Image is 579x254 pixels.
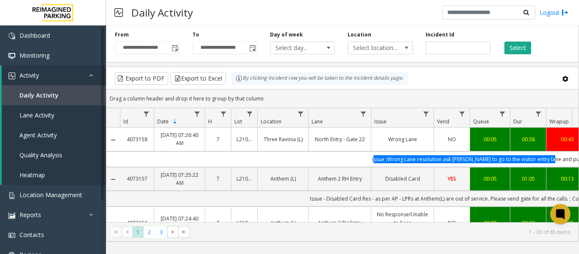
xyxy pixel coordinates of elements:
a: 7 [210,175,226,183]
div: Drag a column header and drop it here to group by that column [106,91,579,106]
span: Daily Activity [19,91,58,99]
a: Anthem (L) [263,219,303,227]
label: To [192,31,199,39]
span: Queue [473,118,489,125]
a: 01:05 [515,175,541,183]
span: Wrapup [549,118,569,125]
span: Select day... [270,42,322,54]
a: 00:23 [515,219,541,227]
img: 'icon' [8,192,15,199]
a: 00:38 [515,135,541,143]
a: North Entry - Gate 22 [314,135,366,143]
a: Three Ravinia (L) [263,135,303,143]
a: Activity [2,65,106,85]
a: [DATE] 07:24:40 AM [159,215,200,231]
a: 7 [210,135,226,143]
a: Anthem 2 RH Entry [314,175,366,183]
a: Queue Filter Menu [497,108,508,120]
a: Disabled Card [376,175,429,183]
a: Id Filter Menu [141,108,152,120]
a: NO [439,135,465,143]
span: Dur [513,118,522,125]
a: Collapse Details [106,176,120,183]
span: Agent Activity [19,131,57,139]
a: Logout [540,8,568,17]
a: 4073158 [125,135,149,143]
img: 'icon' [8,232,15,239]
button: Select [504,42,531,54]
a: 4073157 [125,175,149,183]
a: Date Filter Menu [192,108,203,120]
img: infoIcon.svg [236,75,242,82]
a: 4073156 [125,219,149,227]
a: Lot Filter Menu [244,108,256,120]
img: 'icon' [8,212,15,219]
span: Lot [234,118,242,125]
button: Export to PDF [115,72,168,85]
span: Toggle popup [248,42,257,54]
a: L21086500 [237,219,252,227]
span: Location Management [19,191,82,199]
a: Lane Filter Menu [358,108,369,120]
a: Anthem (L) [263,175,303,183]
a: 00:08 [475,219,505,227]
span: Quality Analysis [19,151,62,159]
a: 00:05 [475,175,505,183]
a: H Filter Menu [218,108,229,120]
h3: Daily Activity [127,2,197,23]
span: Vend [437,118,449,125]
a: 00:05 [475,135,505,143]
span: Select location... [348,42,399,54]
label: Location [348,31,371,39]
a: Vend Filter Menu [457,108,468,120]
a: Quality Analysis [2,145,106,165]
span: Monitoring [19,51,50,59]
img: logout [562,8,568,17]
img: 'icon' [8,33,15,39]
span: Dashboard [19,31,50,39]
a: L21086500 [237,175,252,183]
kendo-pager-info: 1 - 30 of 65 items [195,229,570,236]
a: [DATE] 07:25:22 AM [159,171,200,187]
a: Lane Activity [2,105,106,125]
span: Page 2 [144,226,155,238]
a: Heatmap [2,165,106,185]
a: Dur Filter Menu [533,108,544,120]
span: Go to the last page [178,226,190,238]
a: [DATE] 07:26:40 AM [159,131,200,147]
a: Anthem 2 RH Entry [314,219,366,227]
a: Location Filter Menu [295,108,306,120]
a: Agent Activity [2,125,106,145]
button: Export to Excel [170,72,226,85]
a: No Response/Unable to hear [PERSON_NAME] [376,210,429,235]
label: Incident Id [426,31,454,39]
span: Lane Activity [19,111,54,119]
span: Reports [19,211,41,219]
a: Collapse Details [106,220,120,226]
span: Page 3 [156,226,167,238]
a: NO [439,219,465,227]
img: pageIcon [114,2,123,23]
span: Go to the next page [167,226,178,238]
a: YES [439,175,465,183]
span: Date [157,118,169,125]
span: Lane [312,118,323,125]
span: H [208,118,212,125]
div: By clicking Incident row you will be taken to the incident details page. [231,72,408,85]
a: Daily Activity [2,85,106,105]
span: Activity [19,71,39,79]
span: Page 1 [132,226,144,238]
span: NO [448,219,456,226]
div: Data table [106,108,579,222]
span: Sortable [172,118,178,125]
a: Collapse Details [106,137,120,143]
img: 'icon' [8,53,15,59]
span: Go to the last page [181,229,187,235]
img: 'icon' [8,73,15,79]
span: YES [448,175,456,182]
a: Wrong Lane [376,135,429,143]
